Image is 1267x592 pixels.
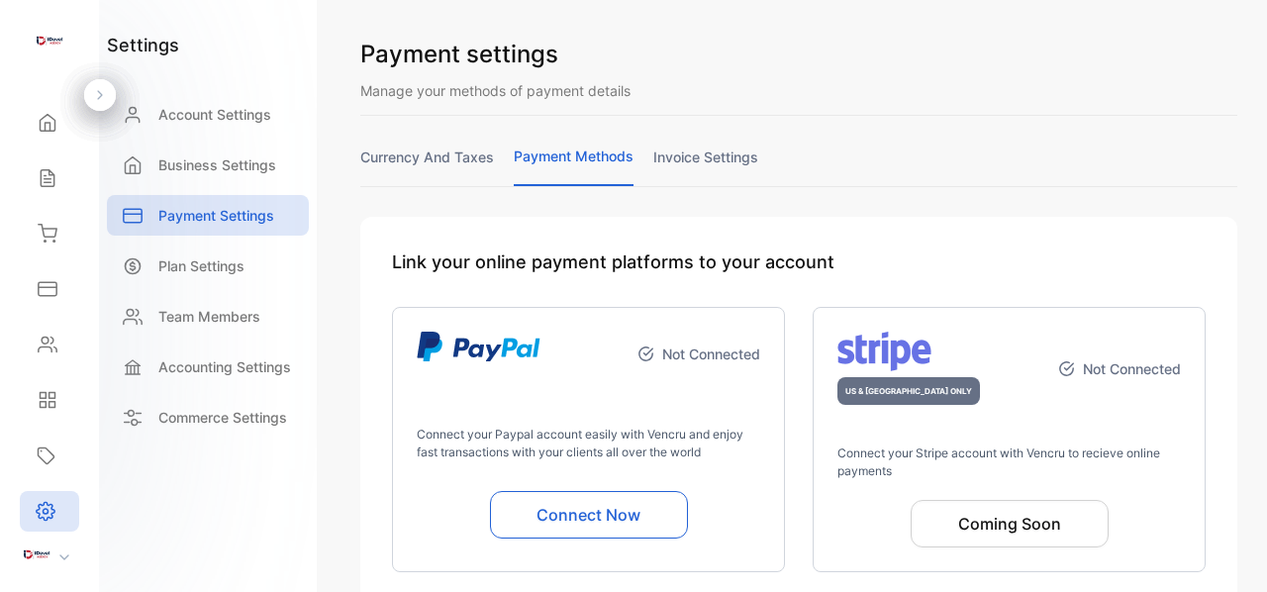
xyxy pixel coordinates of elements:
[107,195,309,236] a: Payment Settings
[107,296,309,337] a: Team Members
[417,426,760,461] p: Connect your Paypal account easily with Vencru and enjoy fast transactions with your clients all ...
[158,205,274,226] p: Payment Settings
[360,80,1237,101] p: Manage your methods of payment details
[107,94,309,135] a: Account Settings
[107,246,309,286] a: Plan Settings
[158,154,276,175] p: Business Settings
[107,32,179,58] h1: settings
[653,147,758,185] a: invoice settings
[837,377,980,405] div: US & [GEOGRAPHIC_DATA] ONLY
[158,407,287,428] p: Commerce Settings
[490,491,688,539] button: Connect Now
[360,37,1237,72] h1: Payment settings
[158,356,291,377] p: Accounting Settings
[514,146,633,186] a: payment methods
[158,104,271,125] p: Account Settings
[35,26,64,55] img: logo
[107,397,309,438] a: Commerce Settings
[158,306,260,327] p: Team Members
[837,332,931,371] img: logo
[392,248,1206,275] h1: Link your online payment platforms to your account
[158,255,244,276] p: Plan Settings
[360,147,494,185] a: currency and taxes
[107,145,309,185] a: Business Settings
[417,332,540,361] img: logo
[22,540,51,569] img: profile
[837,444,1181,480] p: Connect your Stripe account with Vencru to recieve online payments
[107,346,309,387] a: Accounting Settings
[662,344,760,364] p: Not Connected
